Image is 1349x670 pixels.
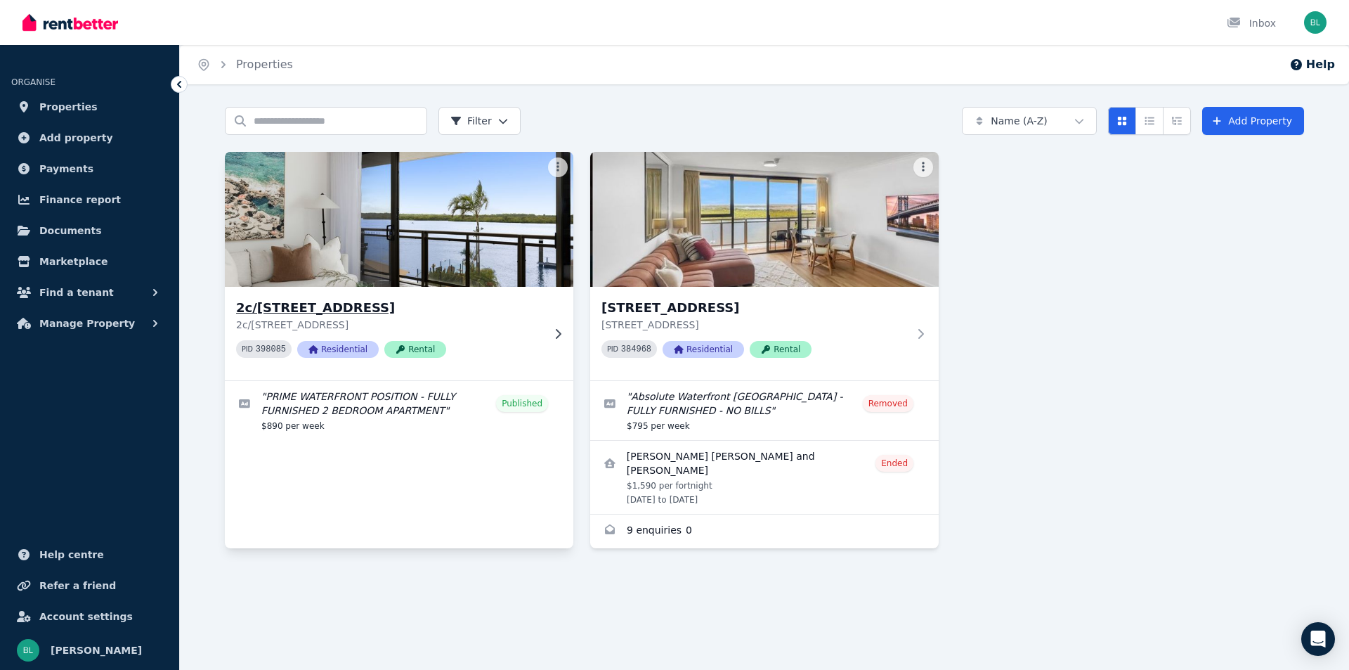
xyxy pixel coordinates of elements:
[180,45,310,84] nav: Breadcrumb
[11,217,168,245] a: Documents
[1163,107,1191,135] button: Expanded list view
[39,546,104,563] span: Help centre
[590,152,939,287] img: 9b/120 Duporth Ave, Maroochydore
[621,344,651,354] code: 384968
[11,309,168,337] button: Manage Property
[225,381,573,440] a: Edit listing: PRIME WATERFRONT POSITION - FULLY FURNISHED 2 BEDROOM APARTMENT
[242,345,253,353] small: PID
[384,341,446,358] span: Rental
[1289,56,1335,73] button: Help
[11,603,168,631] a: Account settings
[590,152,939,380] a: 9b/120 Duporth Ave, Maroochydore[STREET_ADDRESS][STREET_ADDRESS]PID 384968ResidentialRental
[962,107,1097,135] button: Name (A-Z)
[1108,107,1136,135] button: Card view
[607,345,618,353] small: PID
[297,341,379,358] span: Residential
[663,341,744,358] span: Residential
[601,318,908,332] p: [STREET_ADDRESS]
[1301,622,1335,656] div: Open Intercom Messenger
[590,381,939,440] a: Edit listing: Absolute Waterfront 9th Floor Duporth Avenue Apartment - FULLY FURNISHED - NO BILLS
[11,541,168,569] a: Help centre
[438,107,521,135] button: Filter
[11,278,168,307] button: Find a tenant
[17,639,39,662] img: Britt Lundgren
[39,577,116,594] span: Refer a friend
[11,186,168,214] a: Finance report
[548,157,568,177] button: More options
[450,114,492,128] span: Filter
[39,284,114,301] span: Find a tenant
[1108,107,1191,135] div: View options
[39,191,121,208] span: Finance report
[11,77,56,87] span: ORGANISE
[216,148,582,290] img: 2c/120-122 Duporth Ave, Maroochydore
[11,155,168,183] a: Payments
[913,157,933,177] button: More options
[11,572,168,600] a: Refer a friend
[750,341,812,358] span: Rental
[236,298,542,318] h3: 2c/[STREET_ADDRESS]
[11,247,168,276] a: Marketplace
[22,12,118,33] img: RentBetter
[1304,11,1327,34] img: Britt Lundgren
[590,515,939,548] a: Enquiries for 9b/120 Duporth Ave, Maroochydore
[39,608,133,625] span: Account settings
[39,253,107,270] span: Marketplace
[39,315,135,332] span: Manage Property
[225,152,573,380] a: 2c/120-122 Duporth Ave, Maroochydore2c/[STREET_ADDRESS]2c/[STREET_ADDRESS]PID 398085ResidentialRe...
[39,222,102,239] span: Documents
[11,93,168,121] a: Properties
[39,160,93,177] span: Payments
[39,98,98,115] span: Properties
[1202,107,1304,135] a: Add Property
[991,114,1048,128] span: Name (A-Z)
[590,441,939,514] a: View details for Eliana Marcela Gutierrez Bernal and Esteban Herrera Leguizamo
[1135,107,1164,135] button: Compact list view
[236,318,542,332] p: 2c/[STREET_ADDRESS]
[236,58,293,71] a: Properties
[256,344,286,354] code: 398085
[601,298,908,318] h3: [STREET_ADDRESS]
[1227,16,1276,30] div: Inbox
[51,642,142,659] span: [PERSON_NAME]
[11,124,168,152] a: Add property
[39,129,113,146] span: Add property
